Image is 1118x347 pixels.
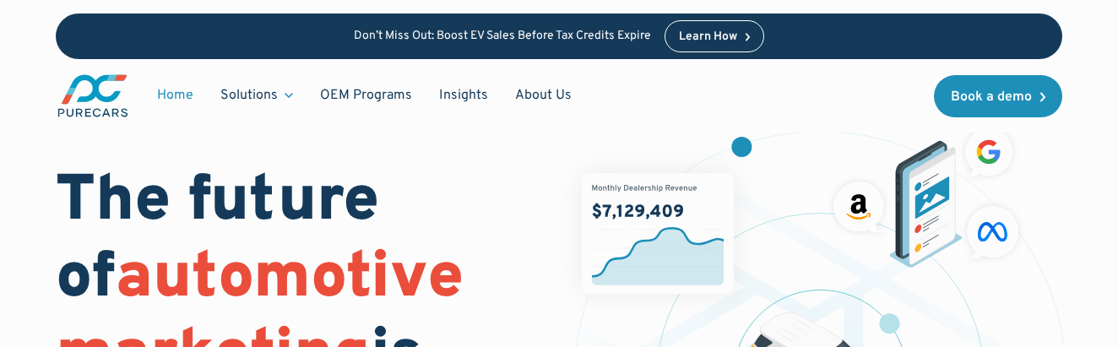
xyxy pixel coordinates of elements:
[582,173,733,294] img: chart showing monthly dealership revenue of $7m
[56,73,130,119] a: main
[207,79,307,111] div: Solutions
[679,31,737,43] div: Learn How
[827,122,1026,268] img: ads on social media and advertising partners
[426,79,502,111] a: Insights
[144,79,207,111] a: Home
[934,75,1062,117] a: Book a demo
[502,79,585,111] a: About Us
[951,90,1032,104] div: Book a demo
[665,20,765,52] a: Learn How
[220,86,278,105] div: Solutions
[56,73,130,119] img: purecars logo
[354,30,651,44] p: Don’t Miss Out: Boost EV Sales Before Tax Credits Expire
[307,79,426,111] a: OEM Programs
